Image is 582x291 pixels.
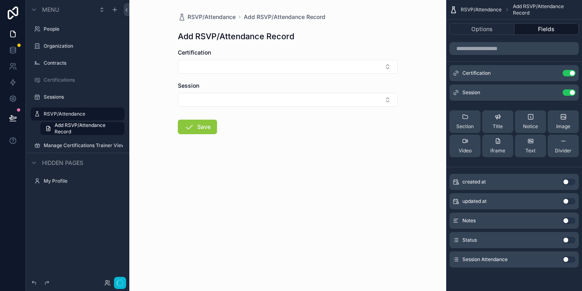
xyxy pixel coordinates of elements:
span: Section [456,123,474,130]
span: Session [462,89,480,96]
span: RSVP/Attendance [188,13,236,21]
span: updated at [462,198,487,205]
span: Session Attendance [462,256,508,263]
label: Organization [44,43,123,49]
label: Sessions [44,94,123,100]
label: People [44,26,123,32]
label: Manage Certifications Trainer View [44,142,123,149]
a: Add RSVP/Attendance Record [40,122,124,135]
button: iframe [482,135,513,157]
span: Title [493,123,503,130]
span: Hidden pages [42,159,83,167]
button: Options [449,23,515,35]
span: RSVP/Attendance [461,6,502,13]
span: created at [462,179,486,185]
span: Menu [42,6,59,14]
span: Session [178,82,199,89]
span: Text [525,148,536,154]
h1: Add RSVP/Attendance Record [178,31,294,42]
button: Video [449,135,481,157]
span: Add RSVP/Attendance Record [55,122,120,135]
span: Status [462,237,477,243]
button: Fields [515,23,579,35]
button: Text [515,135,546,157]
span: Certification [178,49,211,56]
button: Save [178,120,217,134]
span: Divider [555,148,571,154]
button: Notice [515,110,546,133]
button: Divider [548,135,579,157]
a: Add RSVP/Attendance Record [244,13,325,21]
label: Contracts [44,60,123,66]
span: Video [459,148,472,154]
span: Certification [462,70,491,76]
button: Section [449,110,481,133]
label: Certifications [44,77,123,83]
span: Add RSVP/Attendance Record [513,3,579,16]
span: Notice [523,123,538,130]
span: Notes [462,217,476,224]
a: RSVP/Attendance [178,13,236,21]
button: Select Button [178,93,398,107]
label: RSVP/Attendance [44,111,120,117]
button: Select Button [178,60,398,74]
span: iframe [490,148,505,154]
span: Image [556,123,570,130]
button: Title [482,110,513,133]
button: Image [548,110,579,133]
label: My Profile [44,178,123,184]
